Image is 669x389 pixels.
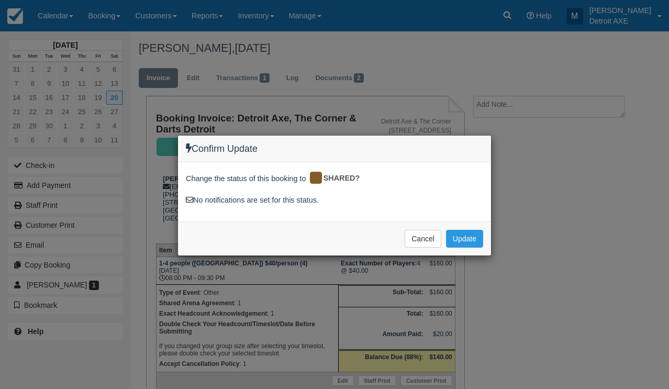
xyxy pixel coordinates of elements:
span: Change the status of this booking to [186,173,306,187]
button: Cancel [405,230,441,248]
div: SHARED? [308,170,367,187]
button: Update [446,230,483,248]
h4: Confirm Update [186,143,483,154]
div: No notifications are set for this status. [186,195,483,206]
